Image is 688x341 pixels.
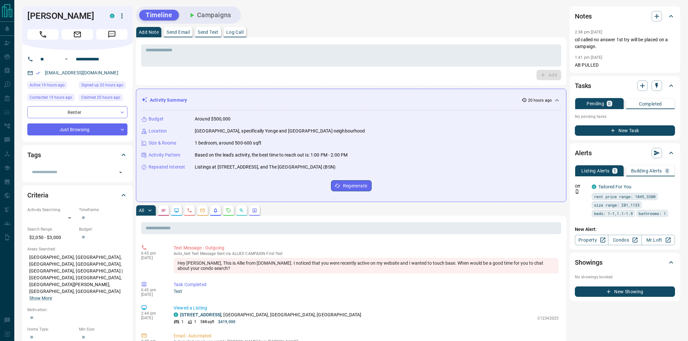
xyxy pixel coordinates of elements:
h2: Notes [575,11,592,21]
svg: Requests [226,208,231,213]
span: Signed up 20 hours ago [81,82,123,88]
svg: Notes [161,208,166,213]
h2: Alerts [575,148,592,158]
span: beds: 1-1,1.1-1.9 [594,210,633,217]
svg: Lead Browsing Activity [174,208,179,213]
p: Size & Rooms [149,140,177,146]
a: Property [575,235,608,245]
p: All [139,208,144,213]
p: [DATE] [141,292,164,297]
button: New Task [575,125,675,136]
svg: Opportunities [239,208,244,213]
div: Alerts [575,145,675,161]
span: Claimed 20 hours ago [81,94,120,101]
p: Text Message - Outgoing [174,245,559,251]
p: Send Text [198,30,218,34]
p: Off [575,183,588,189]
p: Actively Searching: [27,207,76,213]
div: Tags [27,147,127,163]
span: size range: 281,1133 [594,202,640,208]
svg: Emails [200,208,205,213]
p: AB PULLED [575,62,675,69]
span: auto_text [174,251,191,256]
a: [STREET_ADDRESS] [180,312,221,317]
p: Home Type: [27,326,76,332]
p: Pending [587,101,604,106]
div: Tasks [575,78,675,94]
p: Activity Pattern [149,152,180,158]
h1: [PERSON_NAME] [27,11,100,21]
p: 1 bedroom, around 500-600 sqft [195,140,261,146]
div: condos.ca [174,312,178,317]
p: $2,050 - $3,000 [27,232,76,243]
p: $419,000 [218,319,235,325]
p: Around $500,000 [195,116,231,122]
p: 20 hours ago [528,97,552,103]
p: Budget [149,116,164,122]
p: cd called no answer 1st try will be placed on a campaign. [575,36,675,50]
p: Text [174,288,559,295]
svg: Email Verified [36,71,40,75]
svg: Agent Actions [252,208,257,213]
div: condos.ca [110,14,114,18]
p: Add Note [139,30,159,34]
p: 0 [608,101,611,106]
a: [EMAIL_ADDRESS][DOMAIN_NAME] [45,70,118,75]
svg: Calls [187,208,192,213]
svg: Push Notification Only [575,189,579,194]
button: Timeline [139,10,179,20]
p: 2:44 pm [141,311,164,316]
p: Motivation: [27,307,127,313]
div: Just Browsing [27,123,127,135]
p: Based on the lead's activity, the best time to reach out is: 1:00 PM - 2:00 PM [195,152,348,158]
h2: Tasks [575,81,591,91]
span: Message [96,29,127,40]
p: 6:45 pm [141,288,164,292]
span: Call [27,29,59,40]
p: Areas Searched: [27,246,127,252]
p: 1 [614,169,616,173]
p: Building Alerts [631,169,662,173]
p: Search Range: [27,226,76,232]
span: Active 19 hours ago [30,82,65,88]
button: Regenerate [331,180,372,191]
div: Activity Summary20 hours ago [141,94,561,106]
h2: Tags [27,150,41,160]
p: [DATE] [141,316,164,320]
div: Thu Aug 14 2025 [79,94,127,103]
p: Listings at [STREET_ADDRESS], and The [GEOGRAPHIC_DATA] (BSN) [195,164,336,170]
div: condos.ca [592,184,596,189]
span: Contacted 19 hours ago [30,94,72,101]
div: Showings [575,255,675,270]
svg: Listing Alerts [213,208,218,213]
p: C12342025 [537,315,559,321]
p: Text Message Sent via ALLIES CAMPAIGN First Text [174,251,559,256]
span: bathrooms: 1 [639,210,666,217]
p: Viewed a Listing [174,305,559,311]
p: Completed [639,102,662,106]
div: Thu Aug 14 2025 [79,82,127,91]
p: Location [149,128,167,134]
p: No pending tasks [575,112,675,121]
div: Notes [575,8,675,24]
span: Email [62,29,93,40]
p: [GEOGRAPHIC_DATA], [GEOGRAPHIC_DATA], [GEOGRAPHIC_DATA], [GEOGRAPHIC_DATA], [GEOGRAPHIC_DATA], [G... [27,252,127,304]
div: Thu Aug 14 2025 [27,82,76,91]
p: New Alert: [575,226,675,233]
button: New Showing [575,286,675,297]
h2: Criteria [27,190,48,200]
p: Task Completed [174,281,559,288]
p: [GEOGRAPHIC_DATA], specifically Yonge and [GEOGRAPHIC_DATA] neighbourhood [195,128,365,134]
p: Log Call [226,30,244,34]
p: Repeated Interest [149,164,185,170]
p: 1 [181,319,184,325]
p: Min Size: [79,326,127,332]
p: 1:41 pm [DATE] [575,55,602,60]
div: Criteria [27,187,127,203]
p: 6:45 pm [141,251,164,256]
button: Show More [29,295,52,302]
span: rent price range: 1845,3300 [594,193,655,200]
p: Activity Summary [150,97,187,104]
p: No showings booked [575,274,675,280]
p: [DATE] [141,256,164,260]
